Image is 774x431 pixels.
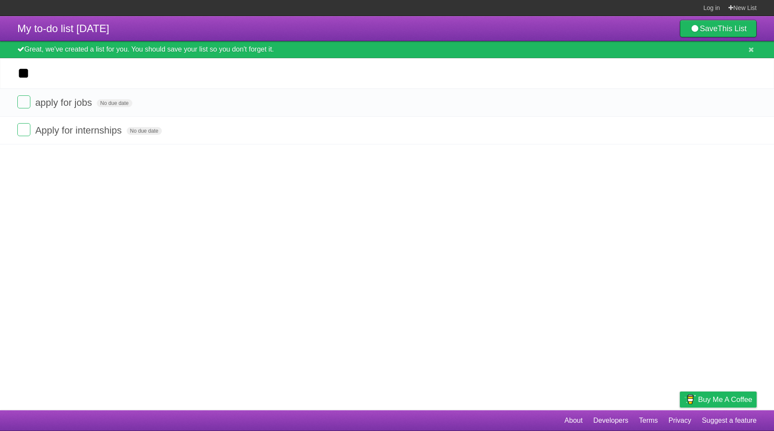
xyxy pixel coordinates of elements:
img: Buy me a coffee [684,392,696,407]
a: About [564,412,583,429]
span: apply for jobs [35,97,94,108]
a: Suggest a feature [702,412,757,429]
a: Buy me a coffee [680,392,757,408]
span: No due date [97,99,132,107]
a: SaveThis List [680,20,757,37]
a: Privacy [669,412,691,429]
label: Done [17,95,30,108]
span: Buy me a coffee [698,392,752,407]
span: No due date [127,127,162,135]
a: Terms [639,412,658,429]
b: This List [718,24,747,33]
a: Developers [593,412,628,429]
span: Apply for internships [35,125,124,136]
span: My to-do list [DATE] [17,23,109,34]
label: Done [17,123,30,136]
